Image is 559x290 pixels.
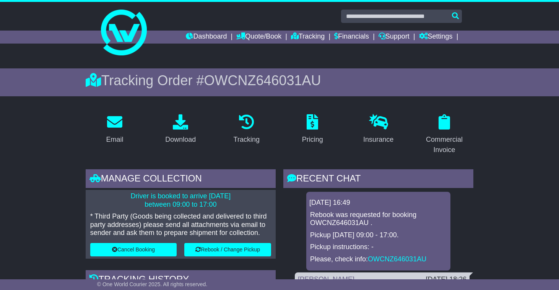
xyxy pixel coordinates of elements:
div: Commercial Invoice [420,134,468,155]
div: Tracking [234,134,260,145]
a: Commercial Invoice [415,112,473,158]
a: [PERSON_NAME] [298,275,354,283]
a: Tracking [291,31,325,44]
a: Financials [334,31,369,44]
p: * Third Party (Goods being collected and delivered to third party addresses) please send all atta... [90,212,271,237]
div: [DATE] 18:26 [426,275,467,284]
button: Rebook / Change Pickup [184,243,271,256]
div: Download [165,134,196,145]
div: Tracking Order # [86,72,474,89]
a: Download [160,112,201,147]
a: Pricing [297,112,328,147]
div: Pricing [302,134,323,145]
div: RECENT CHAT [283,169,473,190]
p: Rebook was requested for booking OWCNZ646031AU . [310,211,447,227]
span: © One World Courier 2025. All rights reserved. [97,281,208,287]
p: Pickup [DATE] 09:00 - 17:00. [310,231,447,240]
button: Cancel Booking [90,243,177,256]
p: Driver is booked to arrive [DATE] between 09:00 to 17:00 [90,192,271,209]
div: Manage collection [86,169,276,190]
a: Tracking [229,112,265,147]
a: Quote/Book [236,31,281,44]
div: Email [106,134,123,145]
p: Pickup instructions: - [310,243,447,251]
a: Settings [419,31,453,44]
span: OWCNZ646031AU [204,73,321,88]
a: Insurance [358,112,398,147]
div: Insurance [363,134,393,145]
div: [DATE] 16:49 [309,199,447,207]
a: Dashboard [186,31,227,44]
a: Support [379,31,409,44]
p: Please, check info: [310,255,447,264]
a: Email [101,112,128,147]
a: OWCNZ646031AU [368,255,426,263]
